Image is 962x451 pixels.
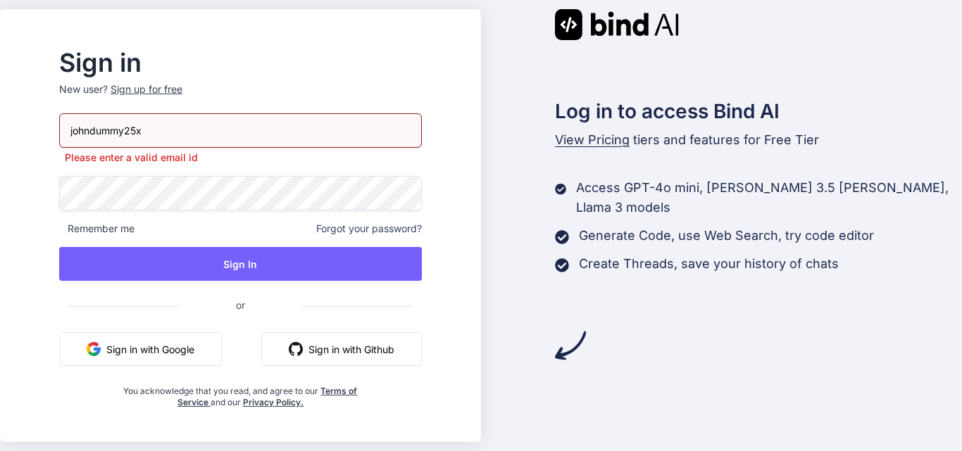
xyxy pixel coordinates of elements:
[59,51,422,74] h2: Sign in
[59,222,135,236] span: Remember me
[289,342,303,356] img: github
[120,377,362,408] div: You acknowledge that you read, and agree to our and our
[243,397,304,407] a: Privacy Policy.
[555,130,962,150] p: tiers and features for Free Tier
[59,82,422,113] p: New user?
[59,332,222,366] button: Sign in with Google
[59,247,422,281] button: Sign In
[579,254,839,274] p: Create Threads, save your history of chats
[177,386,358,407] a: Terms of Service
[261,332,422,366] button: Sign in with Github
[87,342,101,356] img: google
[555,330,586,361] img: arrow
[59,113,422,148] input: Login or Email
[111,82,182,96] div: Sign up for free
[579,226,874,246] p: Generate Code, use Web Search, try code editor
[316,222,422,236] span: Forgot your password?
[555,132,630,147] span: View Pricing
[555,96,962,126] h2: Log in to access Bind AI
[555,9,679,40] img: Bind AI logo
[180,288,301,322] span: or
[59,151,422,165] p: Please enter a valid email id
[576,178,962,217] p: Access GPT-4o mini, [PERSON_NAME] 3.5 [PERSON_NAME], Llama 3 models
